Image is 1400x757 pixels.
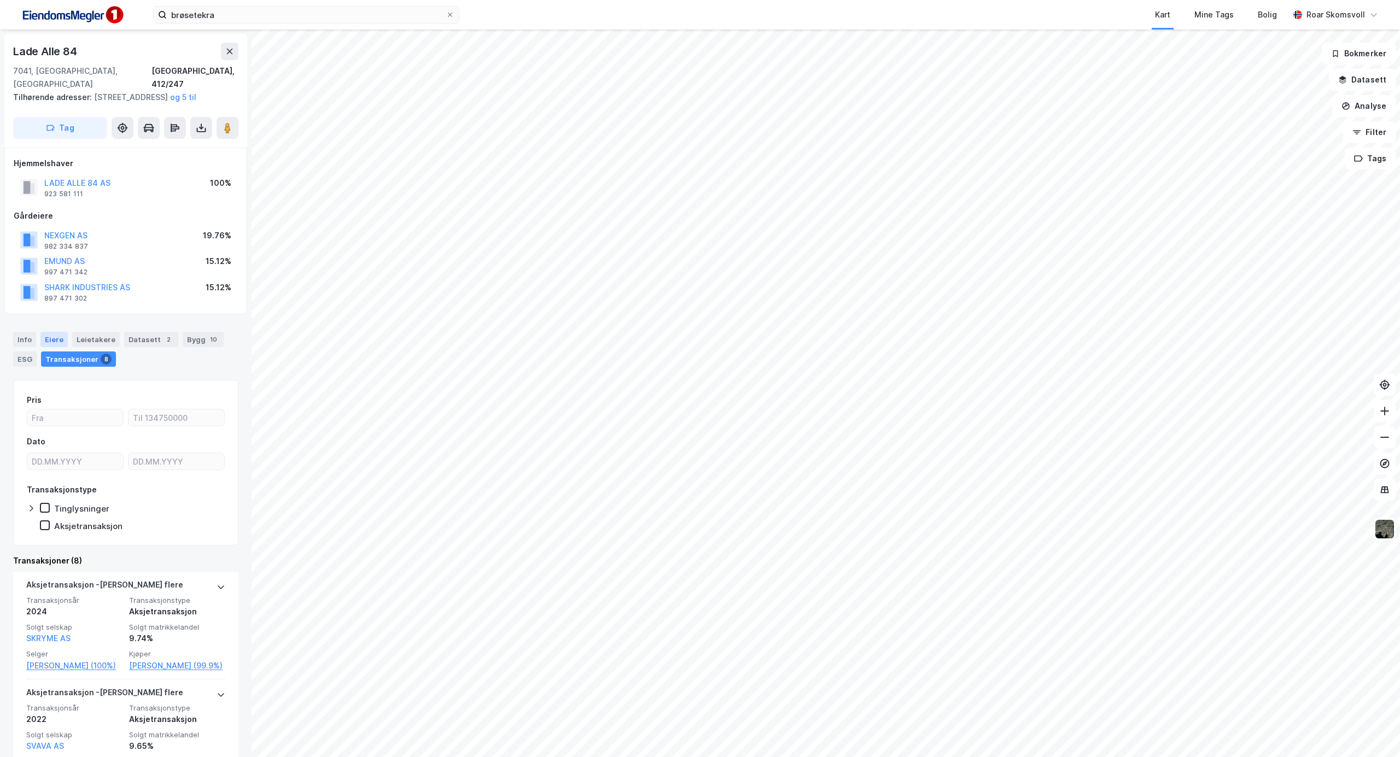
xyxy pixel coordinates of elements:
[44,294,87,303] div: 897 471 302
[26,730,122,740] span: Solgt selskap
[129,659,225,672] a: [PERSON_NAME] (99.9%)
[1329,69,1396,91] button: Datasett
[44,190,83,198] div: 923 581 111
[163,334,174,345] div: 2
[54,521,122,531] div: Aksjetransaksjon
[129,409,224,426] input: Til 134750000
[44,242,88,251] div: 982 334 837
[1374,519,1395,539] img: 9k=
[129,713,225,726] div: Aksjetransaksjon
[54,503,109,514] div: Tinglysninger
[101,354,112,365] div: 8
[129,453,224,470] input: DD.MM.YYYY
[151,64,238,91] div: [GEOGRAPHIC_DATA], 412/247
[72,332,120,347] div: Leietakere
[26,649,122,659] span: Selger
[13,351,37,367] div: ESG
[129,740,225,753] div: 9.65%
[26,741,64,750] a: SVAVA AS
[26,596,122,605] span: Transaksjonsår
[129,623,225,632] span: Solgt matrikkelandel
[27,453,123,470] input: DD.MM.YYYY
[1345,148,1396,169] button: Tags
[183,332,224,347] div: Bygg
[14,157,238,170] div: Hjemmelshaver
[13,64,151,91] div: 7041, [GEOGRAPHIC_DATA], [GEOGRAPHIC_DATA]
[129,596,225,605] span: Transaksjonstype
[1155,8,1170,21] div: Kart
[27,394,42,407] div: Pris
[129,730,225,740] span: Solgt matrikkelandel
[1194,8,1234,21] div: Mine Tags
[44,268,87,277] div: 997 471 342
[13,554,238,567] div: Transaksjoner (8)
[13,117,107,139] button: Tag
[26,659,122,672] a: [PERSON_NAME] (100%)
[26,633,71,643] a: SKRYME AS
[206,281,231,294] div: 15.12%
[129,649,225,659] span: Kjøper
[26,605,122,618] div: 2024
[206,255,231,268] div: 15.12%
[1345,705,1400,757] iframe: Chat Widget
[167,7,446,23] input: Søk på adresse, matrikkel, gårdeiere, leietakere eller personer
[13,332,36,347] div: Info
[40,332,68,347] div: Eiere
[41,351,116,367] div: Transaksjoner
[14,209,238,222] div: Gårdeiere
[124,332,178,347] div: Datasett
[1306,8,1365,21] div: Roar Skomsvoll
[26,703,122,713] span: Transaksjonsår
[129,703,225,713] span: Transaksjonstype
[17,3,127,27] img: F4PB6Px+NJ5v8B7XTbfpPpyloAAAAASUVORK5CYII=
[1343,121,1396,143] button: Filter
[26,578,183,596] div: Aksjetransaksjon - [PERSON_NAME] flere
[203,229,231,242] div: 19.76%
[129,605,225,618] div: Aksjetransaksjon
[27,409,123,426] input: Fra
[27,483,97,496] div: Transaksjonstype
[1332,95,1396,117] button: Analyse
[13,43,79,60] div: Lade Alle 84
[129,632,225,645] div: 9.74%
[13,92,94,102] span: Tilhørende adresser:
[210,177,231,190] div: 100%
[1322,43,1396,64] button: Bokmerker
[26,623,122,632] span: Solgt selskap
[1258,8,1277,21] div: Bolig
[1345,705,1400,757] div: Kontrollprogram for chat
[27,435,45,448] div: Dato
[13,91,230,104] div: [STREET_ADDRESS]
[26,686,183,703] div: Aksjetransaksjon - [PERSON_NAME] flere
[208,334,219,345] div: 10
[26,713,122,726] div: 2022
